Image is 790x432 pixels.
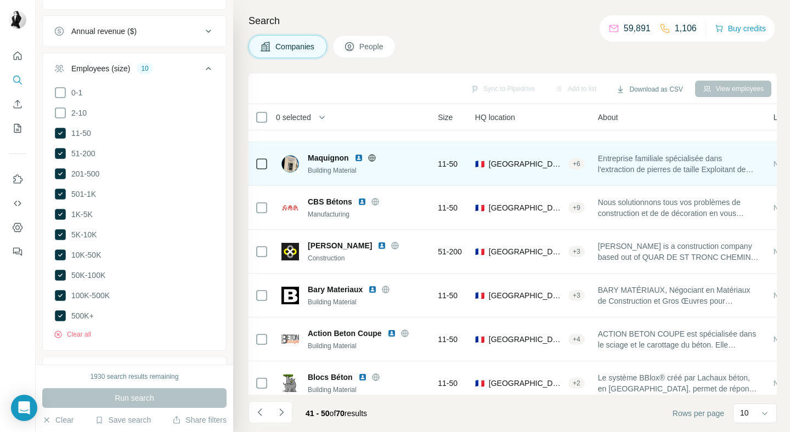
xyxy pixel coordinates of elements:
[377,241,386,250] img: LinkedIn logo
[774,112,789,123] span: Lists
[308,328,382,339] span: Action Beton Coupe
[568,378,585,388] div: + 2
[489,290,564,301] span: [GEOGRAPHIC_DATA], ESCAUTPONT
[281,243,299,260] img: Logo of Perasso
[42,414,74,425] button: Clear
[359,41,385,52] span: People
[9,194,26,213] button: Use Surfe API
[475,112,515,123] span: HQ location
[308,372,353,383] span: Blocs Béton
[9,94,26,114] button: Enrich CSV
[91,372,179,382] div: 1930 search results remaining
[249,401,270,423] button: Navigate to previous page
[358,373,367,382] img: LinkedIn logo
[9,242,26,262] button: Feedback
[438,334,458,345] span: 11-50
[71,26,137,37] div: Annual revenue ($)
[276,112,311,123] span: 0 selected
[9,118,26,138] button: My lists
[489,246,564,257] span: [GEOGRAPHIC_DATA], [GEOGRAPHIC_DATA]
[475,202,484,213] span: 🇫🇷
[475,334,484,345] span: 🇫🇷
[308,341,426,351] div: Building Material
[354,154,363,162] img: LinkedIn logo
[568,291,585,300] div: + 3
[281,155,299,173] img: Logo of Maquignon
[608,81,690,98] button: Download as CSV
[281,331,299,348] img: Logo of Action Beton Coupe
[598,328,760,350] span: ACTION BETON COUPE est spécialisée dans le sciage et le carottage du béton. Elle intervient dans ...
[43,55,226,86] button: Employees (size)10
[43,359,226,385] button: Technologies
[281,287,299,304] img: Logo of Bary Materiaux
[9,46,26,66] button: Quick start
[137,64,153,73] div: 10
[568,334,585,344] div: + 4
[358,197,366,206] img: LinkedIn logo
[67,107,87,118] span: 2-10
[308,284,363,295] span: Bary Materiaux
[306,409,367,418] span: results
[330,409,336,418] span: of
[67,168,99,179] span: 201-500
[308,166,426,175] div: Building Material
[675,22,697,35] p: 1,106
[308,253,426,263] div: Construction
[475,246,484,257] span: 🇫🇷
[308,297,426,307] div: Building Material
[172,414,227,425] button: Share filters
[67,87,82,98] span: 0-1
[281,199,299,217] img: Logo of CBS Bétons
[308,152,349,163] span: Maquignon
[67,310,94,321] span: 500K+
[715,21,766,36] button: Buy credits
[489,378,564,389] span: [GEOGRAPHIC_DATA], [GEOGRAPHIC_DATA], [GEOGRAPHIC_DATA]
[475,158,484,169] span: 🇫🇷
[598,241,760,263] span: [PERSON_NAME] is a construction company based out of QUAR DE ST TRONC CHEMIN DU [GEOGRAPHIC_DATA]...
[95,414,151,425] button: Save search
[11,395,37,421] div: Open Intercom Messenger
[438,246,462,257] span: 51-200
[475,290,484,301] span: 🇫🇷
[438,290,458,301] span: 11-50
[275,41,315,52] span: Companies
[67,290,110,301] span: 100K-500K
[368,285,377,294] img: LinkedIn logo
[489,202,564,213] span: [GEOGRAPHIC_DATA], [GEOGRAPHIC_DATA], [GEOGRAPHIC_DATA]
[598,112,618,123] span: About
[67,148,95,159] span: 51-200
[270,401,292,423] button: Navigate to next page
[71,63,130,74] div: Employees (size)
[598,372,760,394] span: Le système BBlox® créé par Lachaux béton, en [GEOGRAPHIC_DATA], permet de répondre aux besoins de...
[67,189,96,200] span: 501-1K
[438,378,458,389] span: 11-50
[43,18,226,44] button: Annual revenue ($)
[9,169,26,189] button: Use Surfe on LinkedIn
[438,158,458,169] span: 11-50
[9,11,26,29] img: Avatar
[489,158,564,169] span: [GEOGRAPHIC_DATA], [GEOGRAPHIC_DATA], [GEOGRAPHIC_DATA]
[438,112,453,123] span: Size
[598,285,760,306] span: BARY MATÉRIAUX, Négociant en Matériaux de Construction et Gros Œuvres pour Particuliers et Profes...
[308,209,426,219] div: Manufacturing
[67,229,97,240] span: 5K-10K
[9,218,26,237] button: Dashboard
[568,203,585,213] div: + 9
[598,153,760,175] span: Entreprise familiale spécialisée dans l'extraction de pierres de taille Exploitant de carrière de...
[67,128,91,139] span: 11-50
[568,159,585,169] div: + 6
[308,240,372,251] span: [PERSON_NAME]
[489,334,564,345] span: [GEOGRAPHIC_DATA], [GEOGRAPHIC_DATA], [GEOGRAPHIC_DATA]
[624,22,651,35] p: 59,891
[306,409,330,418] span: 41 - 50
[54,329,91,339] button: Clear all
[281,374,299,392] img: Logo of Blocs Béton
[568,247,585,257] div: + 3
[438,202,458,213] span: 11-50
[598,197,760,219] span: Nous solutionnons tous vos problèmes de construction et de de décoration en vous proposant notre ...
[67,209,93,220] span: 1K-5K
[308,196,352,207] span: CBS Bétons
[336,409,345,418] span: 70
[673,408,724,419] span: Rows per page
[67,270,105,281] span: 50K-100K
